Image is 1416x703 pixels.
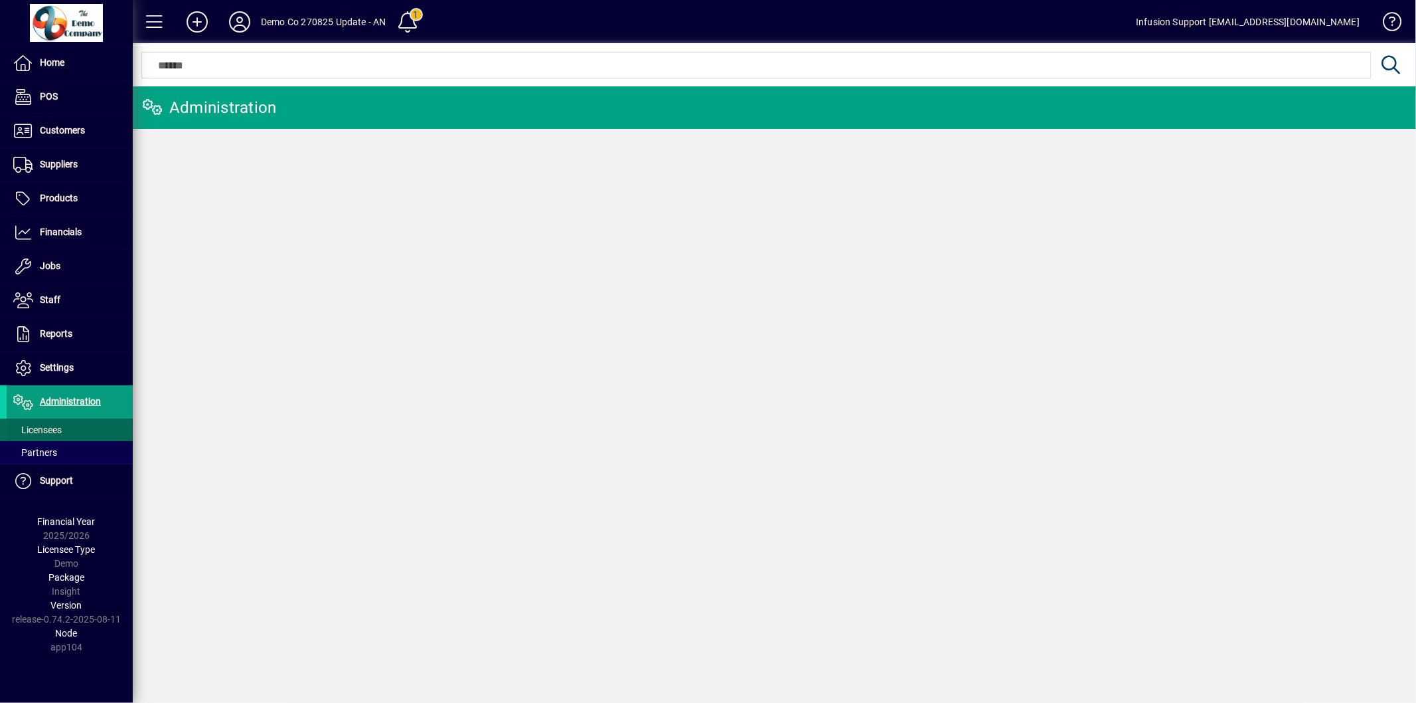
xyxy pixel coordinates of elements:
a: Licensees [7,419,133,441]
div: Demo Co 270825 Update - AN [261,11,386,33]
span: Administration [40,396,101,407]
span: Support [40,475,73,486]
span: Reports [40,328,72,339]
span: Home [40,57,64,68]
button: Profile [218,10,261,34]
a: Financials [7,216,133,249]
a: Products [7,182,133,215]
a: Suppliers [7,148,133,181]
a: Jobs [7,250,133,283]
a: Settings [7,351,133,385]
button: Add [176,10,218,34]
a: POS [7,80,133,114]
span: Package [48,572,84,583]
span: Settings [40,362,74,373]
span: Financials [40,227,82,237]
span: Licensee Type [38,544,96,555]
span: Jobs [40,260,60,271]
span: POS [40,91,58,102]
a: Customers [7,114,133,148]
a: Staff [7,284,133,317]
span: Customers [40,125,85,136]
span: Partners [13,447,57,458]
a: Support [7,464,133,498]
span: Products [40,193,78,203]
div: Infusion Support [EMAIL_ADDRESS][DOMAIN_NAME] [1136,11,1360,33]
span: Staff [40,294,60,305]
a: Reports [7,318,133,351]
a: Knowledge Base [1373,3,1399,46]
span: Version [51,600,82,611]
span: Node [56,628,78,639]
a: Partners [7,441,133,464]
span: Suppliers [40,159,78,169]
div: Administration [143,97,277,118]
span: Licensees [13,425,62,435]
span: Financial Year [38,516,96,527]
a: Home [7,47,133,80]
